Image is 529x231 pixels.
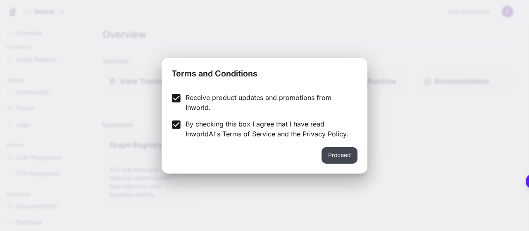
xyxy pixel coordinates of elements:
a: Privacy Policy [303,130,346,138]
button: Proceed [322,147,357,164]
h2: Terms and Conditions [162,58,367,86]
p: By checking this box I agree that I have read InworldAI's and the . [186,119,351,139]
a: Terms of Service [222,130,275,138]
p: Receive product updates and promotions from Inworld. [186,93,351,112]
